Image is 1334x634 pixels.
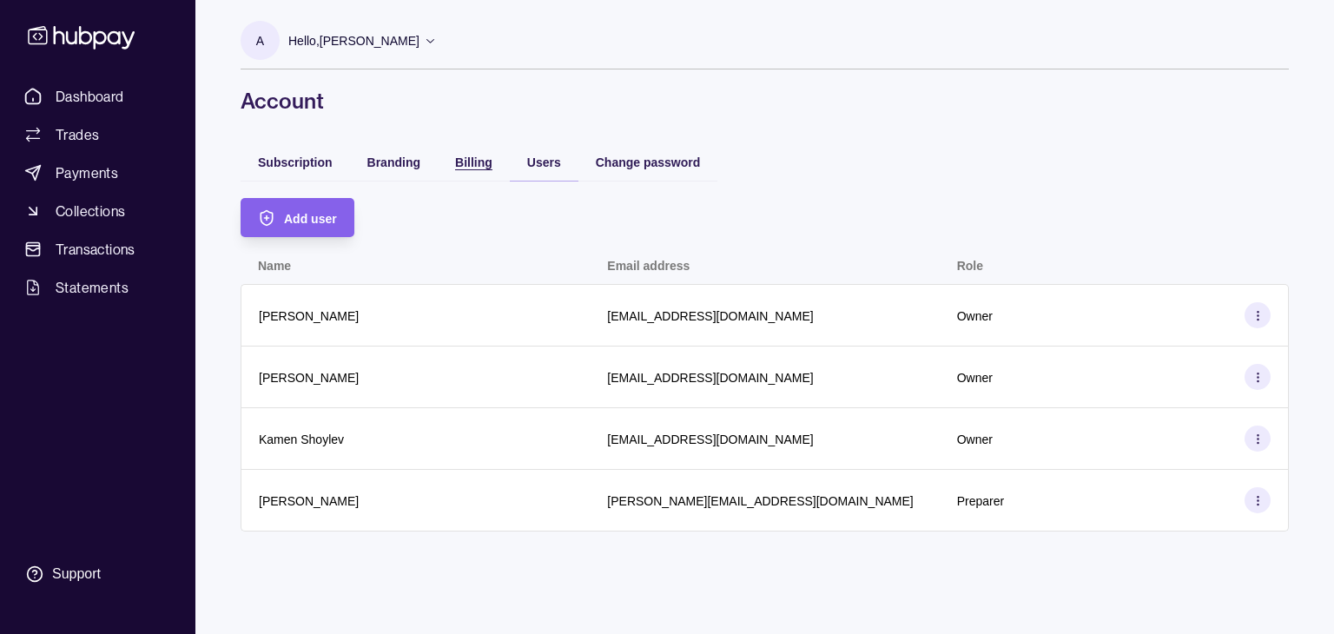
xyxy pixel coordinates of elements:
[607,433,813,446] p: [EMAIL_ADDRESS][DOMAIN_NAME]
[241,198,354,237] button: Add user
[527,155,561,169] span: Users
[957,494,1004,508] p: Preparer
[259,494,359,508] p: [PERSON_NAME]
[52,565,101,584] div: Support
[957,259,983,273] p: Role
[17,81,178,112] a: Dashboard
[241,87,1289,115] h1: Account
[17,195,178,227] a: Collections
[607,371,813,385] p: [EMAIL_ADDRESS][DOMAIN_NAME]
[56,86,124,107] span: Dashboard
[258,155,333,169] span: Subscription
[288,31,419,50] p: Hello, [PERSON_NAME]
[596,155,701,169] span: Change password
[607,494,913,508] p: [PERSON_NAME][EMAIL_ADDRESS][DOMAIN_NAME]
[607,309,813,323] p: [EMAIL_ADDRESS][DOMAIN_NAME]
[259,309,359,323] p: [PERSON_NAME]
[17,119,178,150] a: Trades
[256,31,264,50] p: A
[56,201,125,221] span: Collections
[259,433,344,446] p: Kamen Shoylev
[455,155,492,169] span: Billing
[56,277,129,298] span: Statements
[17,234,178,265] a: Transactions
[17,556,178,592] a: Support
[17,272,178,303] a: Statements
[284,212,337,226] span: Add user
[17,157,178,188] a: Payments
[56,124,99,145] span: Trades
[957,309,993,323] p: Owner
[957,433,993,446] p: Owner
[957,371,993,385] p: Owner
[258,259,291,273] p: Name
[56,239,135,260] span: Transactions
[367,155,420,169] span: Branding
[607,259,690,273] p: Email address
[56,162,118,183] span: Payments
[259,371,359,385] p: [PERSON_NAME]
